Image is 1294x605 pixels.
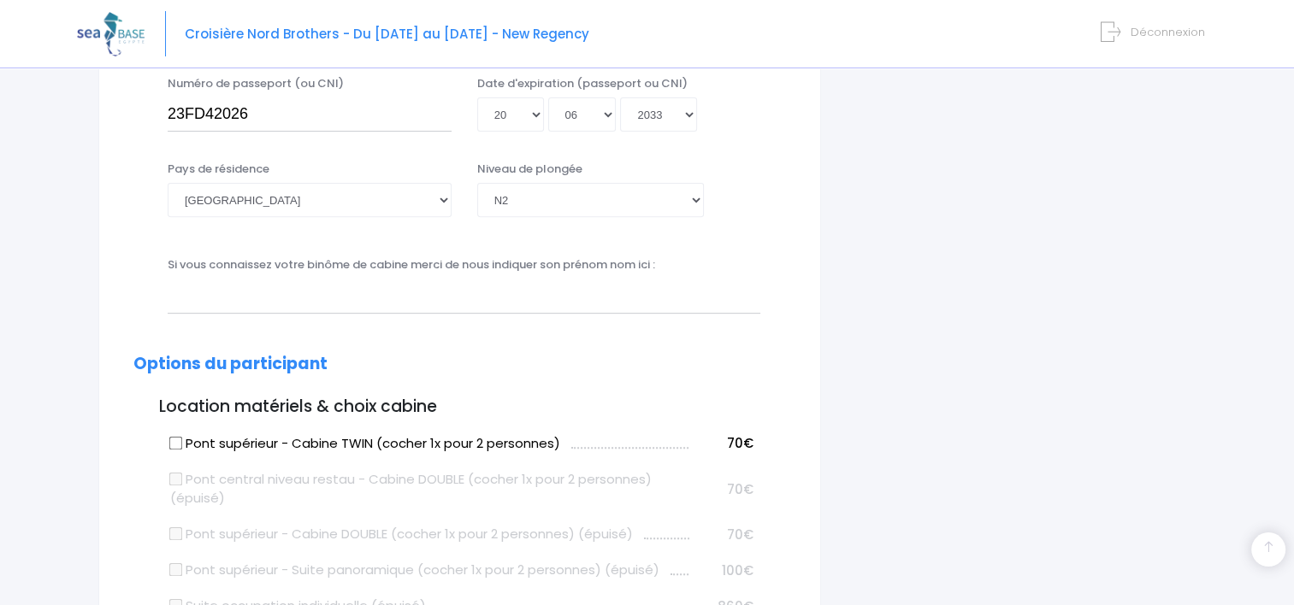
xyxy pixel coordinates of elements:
[722,561,753,579] span: 100€
[168,75,344,92] label: Numéro de passeport (ou CNI)
[170,525,633,544] label: Pont supérieur - Cabine DOUBLE (cocher 1x pour 2 personnes) (épuisé)
[169,527,183,541] input: Pont supérieur - Cabine DOUBLE (cocher 1x pour 2 personnes) (épuisé)
[170,470,689,508] label: Pont central niveau restau - Cabine DOUBLE (cocher 1x pour 2 personnes) (épuisé)
[727,480,753,498] span: 70€
[1131,24,1205,40] span: Déconnexion
[169,436,183,449] input: Pont supérieur - Cabine TWIN (cocher 1x pour 2 personnes)
[727,526,753,543] span: 70€
[168,161,269,178] label: Pays de résidence
[727,434,753,452] span: 70€
[168,256,655,273] label: Si vous connaissez votre binôme de cabine merci de nous indiquer son prénom nom ici :
[170,434,560,454] label: Pont supérieur - Cabine TWIN (cocher 1x pour 2 personnes)
[185,25,589,43] span: Croisière Nord Brothers - Du [DATE] au [DATE] - New Regency
[133,397,786,417] h3: Location matériels & choix cabine
[477,161,582,178] label: Niveau de plongée
[169,563,183,577] input: Pont supérieur - Suite panoramique (cocher 1x pour 2 personnes) (épuisé)
[169,472,183,485] input: Pont central niveau restau - Cabine DOUBLE (cocher 1x pour 2 personnes) (épuisé)
[170,561,659,580] label: Pont supérieur - Suite panoramique (cocher 1x pour 2 personnes) (épuisé)
[477,75,688,92] label: Date d'expiration (passeport ou CNI)
[133,355,786,374] h2: Options du participant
